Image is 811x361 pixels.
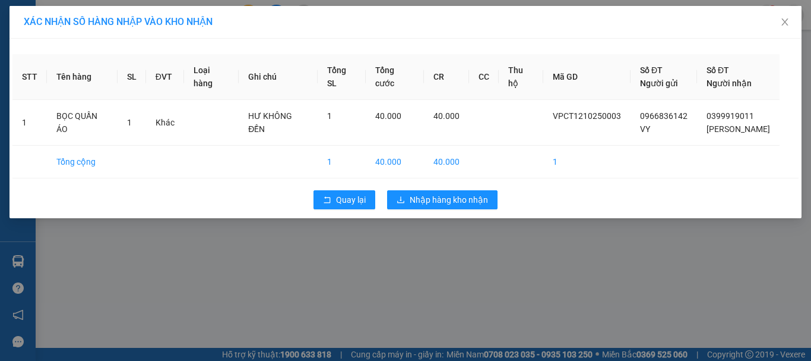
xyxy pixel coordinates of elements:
th: STT [12,54,47,100]
span: VPCT1210250003 [553,111,621,121]
th: CR [424,54,469,100]
th: Tổng cước [366,54,423,100]
th: Thu hộ [499,54,543,100]
th: CC [469,54,499,100]
td: 40.000 [366,146,423,178]
span: 10:45:15 [DATE] [26,86,72,93]
span: Hotline: 19001152 [94,53,145,60]
img: logo [4,7,57,59]
span: ----------------------------------------- [32,64,145,74]
th: SL [118,54,146,100]
span: Người gửi [640,79,678,88]
span: XÁC NHẬN SỐ HÀNG NHẬP VÀO KHO NHẬN [24,16,213,27]
td: Tổng cộng [47,146,118,178]
span: Quay lại [336,193,366,206]
span: VPBC1210250004 [59,76,125,84]
span: Số ĐT [707,65,729,75]
span: 0966836142 [640,111,688,121]
th: Tổng SL [318,54,366,100]
span: In ngày: [4,86,72,93]
span: 0399919011 [707,111,754,121]
td: 1 [12,100,47,146]
span: Nhập hàng kho nhận [410,193,488,206]
span: 40.000 [433,111,460,121]
span: HƯ KHÔNG ĐỀN [248,111,292,134]
span: Người nhận [707,79,752,88]
span: VY [640,124,650,134]
span: download [397,196,405,205]
span: Số ĐT [640,65,663,75]
span: 1 [327,111,332,121]
button: Close [768,6,802,39]
th: Loại hàng [184,54,239,100]
span: 1 [127,118,132,127]
span: 40.000 [375,111,401,121]
th: Tên hàng [47,54,118,100]
td: 1 [543,146,631,178]
button: downloadNhập hàng kho nhận [387,190,498,209]
strong: ĐỒNG PHƯỚC [94,7,163,17]
span: close [780,17,790,27]
th: Mã GD [543,54,631,100]
td: Khác [146,100,184,146]
span: [PERSON_NAME] [707,124,770,134]
span: rollback [323,196,331,205]
span: [PERSON_NAME]: [4,77,125,84]
span: 01 Võ Văn Truyện, KP.1, Phường 2 [94,36,163,51]
td: BỌC QUẦN ÁO [47,100,118,146]
td: 40.000 [424,146,469,178]
span: Bến xe [GEOGRAPHIC_DATA] [94,19,160,34]
th: Ghi chú [239,54,318,100]
th: ĐVT [146,54,184,100]
button: rollbackQuay lại [313,190,375,209]
td: 1 [318,146,366,178]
